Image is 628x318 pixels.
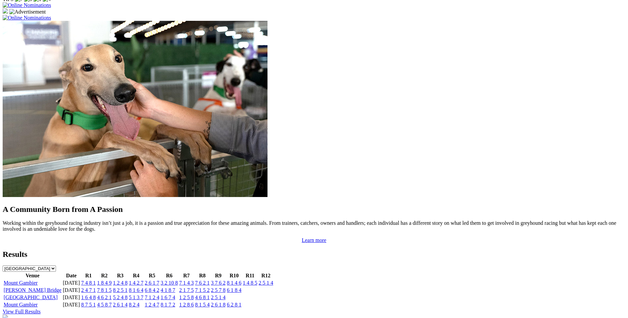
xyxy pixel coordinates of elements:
[81,302,96,307] a: 8 7 5 1
[179,272,194,279] th: R7
[3,2,51,8] img: Online Nominations
[211,287,225,293] a: 2 5 7 8
[3,309,41,314] a: View Full Results
[211,272,226,279] th: R9
[97,287,112,293] a: 7 8 1 5
[179,302,194,307] a: 1 2 8 6
[160,272,178,279] th: R6
[113,280,127,286] a: 1 2 4 8
[145,295,159,300] a: 7 1 2 4
[81,280,96,286] a: 7 4 8 1
[4,302,38,307] a: Mount Gambier
[145,287,159,293] a: 6 8 4 2
[161,287,175,293] a: 4 1 8 7
[97,280,112,286] a: 1 8 4 9
[243,280,257,286] a: 1 4 8 5
[129,280,143,286] a: 1 4 2 7
[97,272,112,279] th: R2
[81,295,96,300] a: 1 6 4 8
[4,295,58,300] a: [GEOGRAPHIC_DATA]
[195,272,210,279] th: R8
[3,220,625,232] p: Working within the greyhound racing industry isn’t just a job, it is a passion and true appreciat...
[63,280,80,286] td: [DATE]
[3,250,625,259] h2: Results
[211,280,225,286] a: 3 7 6 2
[97,302,112,307] a: 4 5 8 7
[113,302,127,307] a: 2 6 1 4
[179,280,194,286] a: 7 1 4 3
[144,272,160,279] th: R5
[3,15,51,21] img: Online Nominations
[129,287,143,293] a: 8 1 6 4
[211,295,225,300] a: 2 5 1 4
[227,287,241,293] a: 6 1 8 4
[63,287,80,294] td: [DATE]
[3,272,62,279] th: Venue
[242,272,258,279] th: R11
[3,21,267,197] img: Westy_Cropped.jpg
[97,295,112,300] a: 4 6 2 1
[81,272,96,279] th: R1
[227,280,241,286] a: 8 1 4 6
[302,237,326,243] a: Learn more
[161,302,175,307] a: 8 1 7 2
[129,302,139,307] a: 8 2 4
[63,272,80,279] th: Date
[145,280,159,286] a: 2 6 1 7
[9,9,46,15] img: Advertisement
[258,272,273,279] th: R12
[145,302,159,307] a: 1 2 4 7
[179,287,194,293] a: 2 1 7 5
[3,205,625,214] h2: A Community Born from A Passion
[113,287,127,293] a: 8 2 5 1
[195,295,210,300] a: 4 6 8 1
[63,301,80,308] td: [DATE]
[113,295,127,300] a: 5 2 4 8
[63,294,80,301] td: [DATE]
[195,302,210,307] a: 8 1 5 4
[195,280,210,286] a: 7 6 2 1
[81,287,96,293] a: 2 4 7 1
[129,295,143,300] a: 5 1 3 7
[128,272,144,279] th: R4
[113,272,128,279] th: R3
[259,280,273,286] a: 2 5 1 4
[179,295,194,300] a: 1 2 5 8
[226,272,242,279] th: R10
[4,280,38,286] a: Mount Gambier
[161,280,178,286] a: 3 2 10 8
[161,295,175,300] a: 1 6 7 4
[227,302,241,307] a: 6 2 8 1
[195,287,210,293] a: 7 1 5 2
[3,8,8,14] img: 15187_Greyhounds_GreysPlayCentral_Resize_SA_WebsiteBanner_300x115_2025.jpg
[4,287,62,293] a: [PERSON_NAME] Bridge
[211,302,225,307] a: 2 6 1 8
